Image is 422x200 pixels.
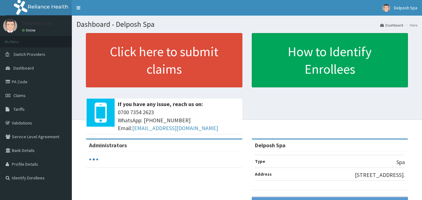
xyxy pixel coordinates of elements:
[89,142,127,149] b: Administrators
[118,108,239,132] span: 0700 7354 2623 WhatsApp: [PHONE_NUMBER] Email:
[355,171,405,179] p: [STREET_ADDRESS].
[89,155,98,164] svg: audio-loading
[3,19,17,33] img: User Image
[255,159,265,164] b: Type
[13,65,34,71] span: Dashboard
[255,142,285,149] strong: Delposh Spa
[13,106,25,112] span: Tariffs
[132,124,218,132] a: [EMAIL_ADDRESS][DOMAIN_NAME]
[13,51,45,57] span: Switch Providers
[404,22,417,28] li: Here
[380,22,403,28] a: Dashboard
[22,20,52,26] p: Delposh Spa
[255,171,272,177] b: Address
[118,100,203,108] b: If you have any issue, reach us on:
[396,158,405,166] p: Spa
[22,28,37,32] a: Online
[382,4,390,12] img: User Image
[86,33,242,87] a: Click here to submit claims
[13,93,26,98] span: Claims
[394,5,417,11] span: Delposh Spa
[77,20,417,28] h1: Dashboard - Delposh Spa
[252,33,408,87] a: How to Identify Enrollees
